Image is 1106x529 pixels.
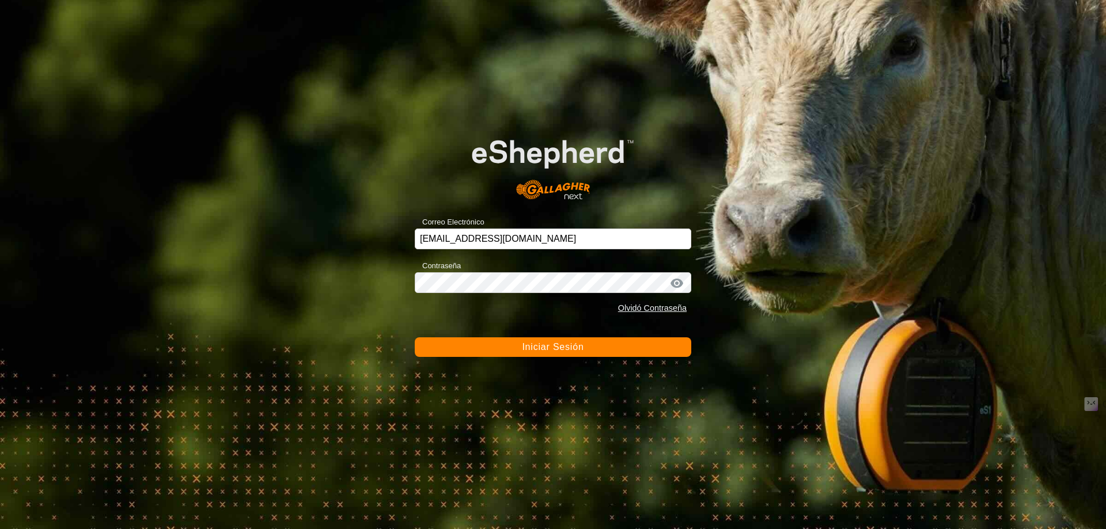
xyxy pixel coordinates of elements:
input: Correo Electrónico [415,229,691,249]
img: Logo de eShepherd [442,117,664,211]
span: Iniciar Sesión [522,342,584,352]
a: Olvidó Contraseña [618,303,687,313]
label: Contraseña [415,260,461,272]
label: Correo Electrónico [415,216,484,228]
button: Iniciar Sesión [415,337,691,357]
